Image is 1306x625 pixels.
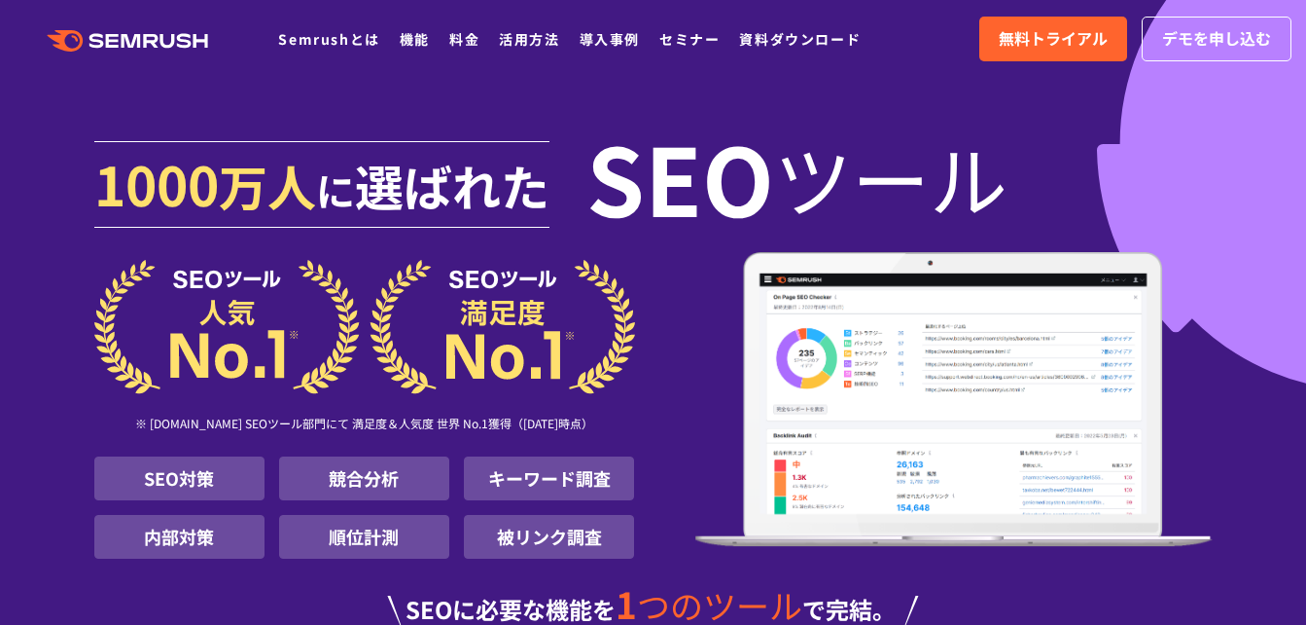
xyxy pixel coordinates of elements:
a: 導入事例 [580,29,640,49]
span: に [316,162,355,218]
a: 活用方法 [499,29,559,49]
a: 無料トライアル [979,17,1127,61]
a: セミナー [659,29,720,49]
span: ツール [774,138,1007,216]
a: デモを申し込む [1142,17,1291,61]
span: デモを申し込む [1162,26,1271,52]
li: キーワード調査 [464,457,634,500]
span: 選ばれた [355,150,549,220]
a: 料金 [449,29,479,49]
li: 順位計測 [279,515,449,559]
span: 1000 [94,144,219,222]
a: 機能 [400,29,430,49]
li: 内部対策 [94,515,265,559]
li: 被リンク調査 [464,515,634,559]
div: ※ [DOMAIN_NAME] SEOツール部門にて 満足度＆人気度 世界 No.1獲得（[DATE]時点） [94,394,635,457]
a: Semrushとは [278,29,379,49]
span: SEO [586,138,774,216]
a: 資料ダウンロード [739,29,861,49]
li: 競合分析 [279,457,449,500]
span: 無料トライアル [999,26,1108,52]
li: SEO対策 [94,457,265,500]
span: 万人 [219,150,316,220]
